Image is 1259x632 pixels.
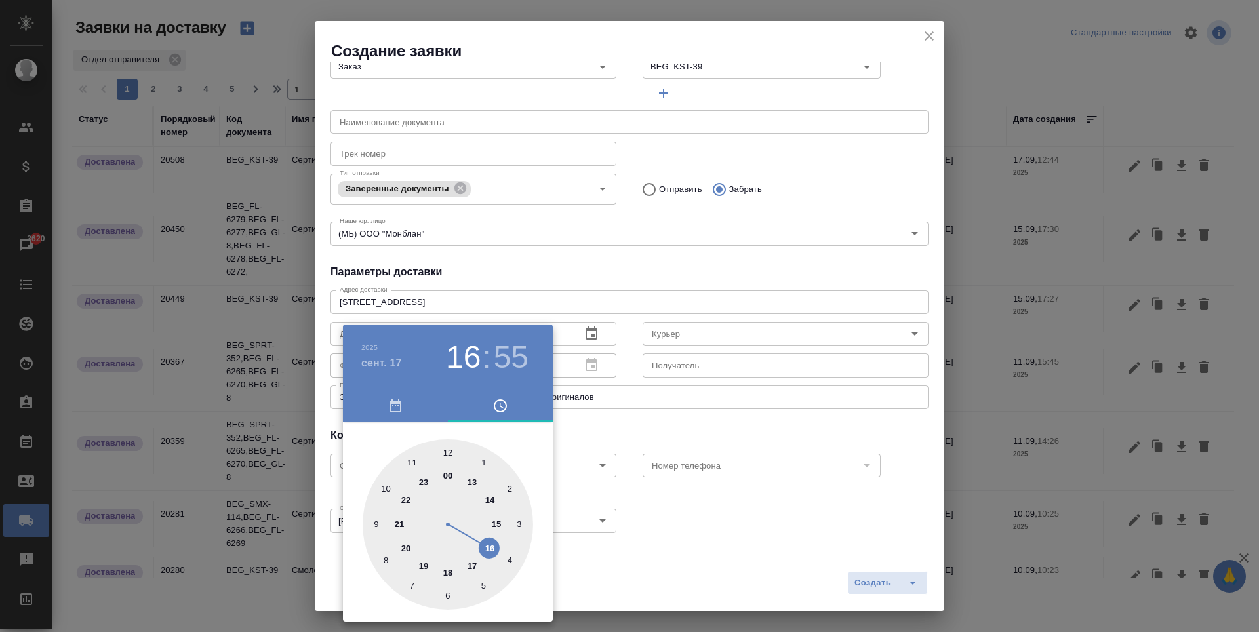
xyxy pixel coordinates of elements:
button: 55 [494,339,529,376]
button: сент. 17 [361,355,402,371]
button: 16 [446,339,481,376]
h3: : [482,339,490,376]
button: 2025 [361,344,378,351]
